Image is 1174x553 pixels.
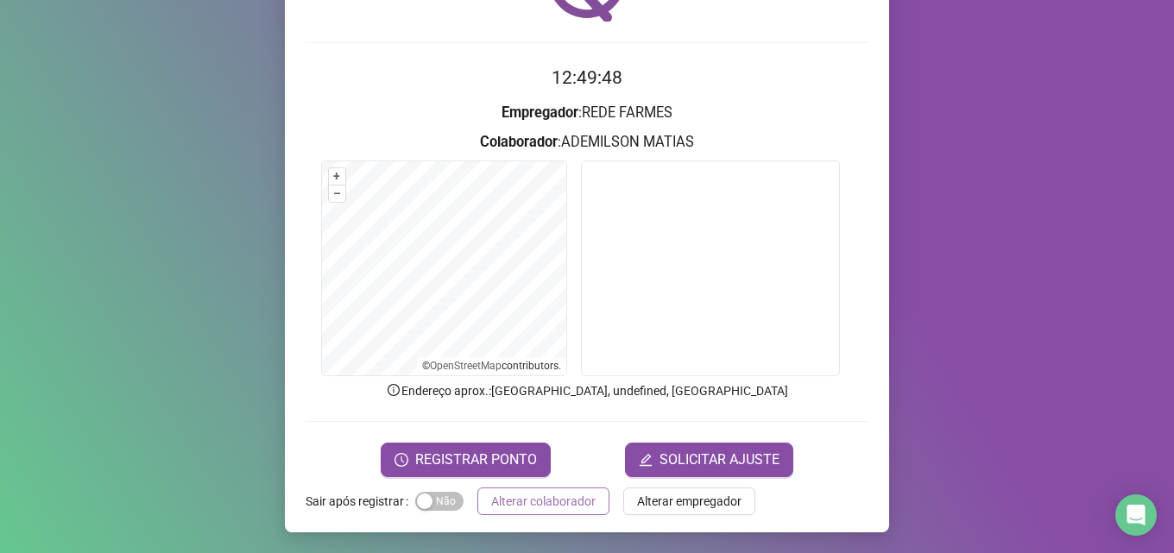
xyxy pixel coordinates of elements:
[637,492,742,511] span: Alterar empregador
[1115,494,1157,536] div: Open Intercom Messenger
[491,492,596,511] span: Alterar colaborador
[306,131,868,154] h3: : ADEMILSON MATIAS
[480,134,558,150] strong: Colaborador
[386,382,401,398] span: info-circle
[394,453,408,467] span: clock-circle
[381,443,551,477] button: REGISTRAR PONTO
[623,487,755,515] button: Alterar empregador
[552,67,622,88] time: 12:49:48
[422,360,561,372] li: © contributors.
[329,168,345,185] button: +
[329,185,345,202] button: –
[306,381,868,400] p: Endereço aprox. : [GEOGRAPHIC_DATA], undefined, [GEOGRAPHIC_DATA]
[502,104,578,121] strong: Empregador
[660,449,780,470] span: SOLICITAR AJUSTE
[430,360,502,372] a: OpenStreetMap
[477,487,609,515] button: Alterar colaborador
[639,453,653,467] span: edit
[415,449,537,470] span: REGISTRAR PONTO
[306,487,415,515] label: Sair após registrar
[306,102,868,124] h3: : REDE FARMES
[625,443,793,477] button: editSOLICITAR AJUSTE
